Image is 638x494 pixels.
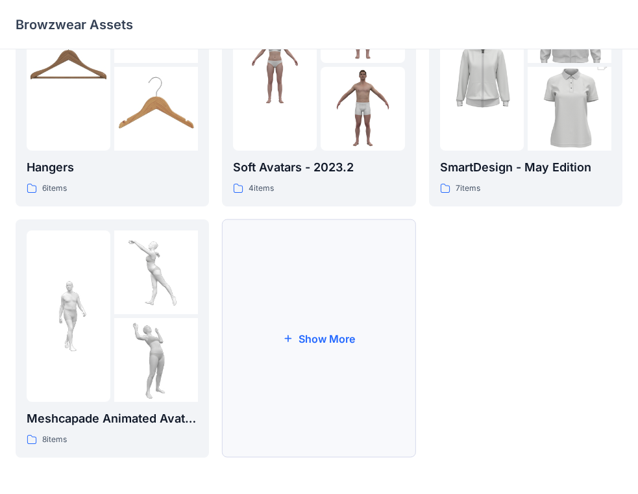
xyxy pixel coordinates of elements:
p: Hangers [27,158,198,177]
img: folder 2 [114,230,198,314]
p: 7 items [456,182,480,195]
img: folder 1 [440,2,524,128]
img: folder 3 [114,67,198,151]
button: Show More [222,219,415,458]
img: folder 1 [27,274,110,358]
p: Soft Avatars - 2023.2 [233,158,404,177]
img: folder 3 [528,46,611,172]
p: 4 items [249,182,274,195]
p: Meshcapade Animated Avatars [27,410,198,428]
p: SmartDesign - May Edition [440,158,611,177]
img: folder 1 [27,23,110,106]
img: folder 3 [321,67,404,151]
img: folder 3 [114,318,198,402]
p: Browzwear Assets [16,16,133,34]
img: folder 1 [233,23,317,106]
p: 6 items [42,182,67,195]
p: 8 items [42,433,67,447]
a: folder 1folder 2folder 3Meshcapade Animated Avatars8items [16,219,209,458]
